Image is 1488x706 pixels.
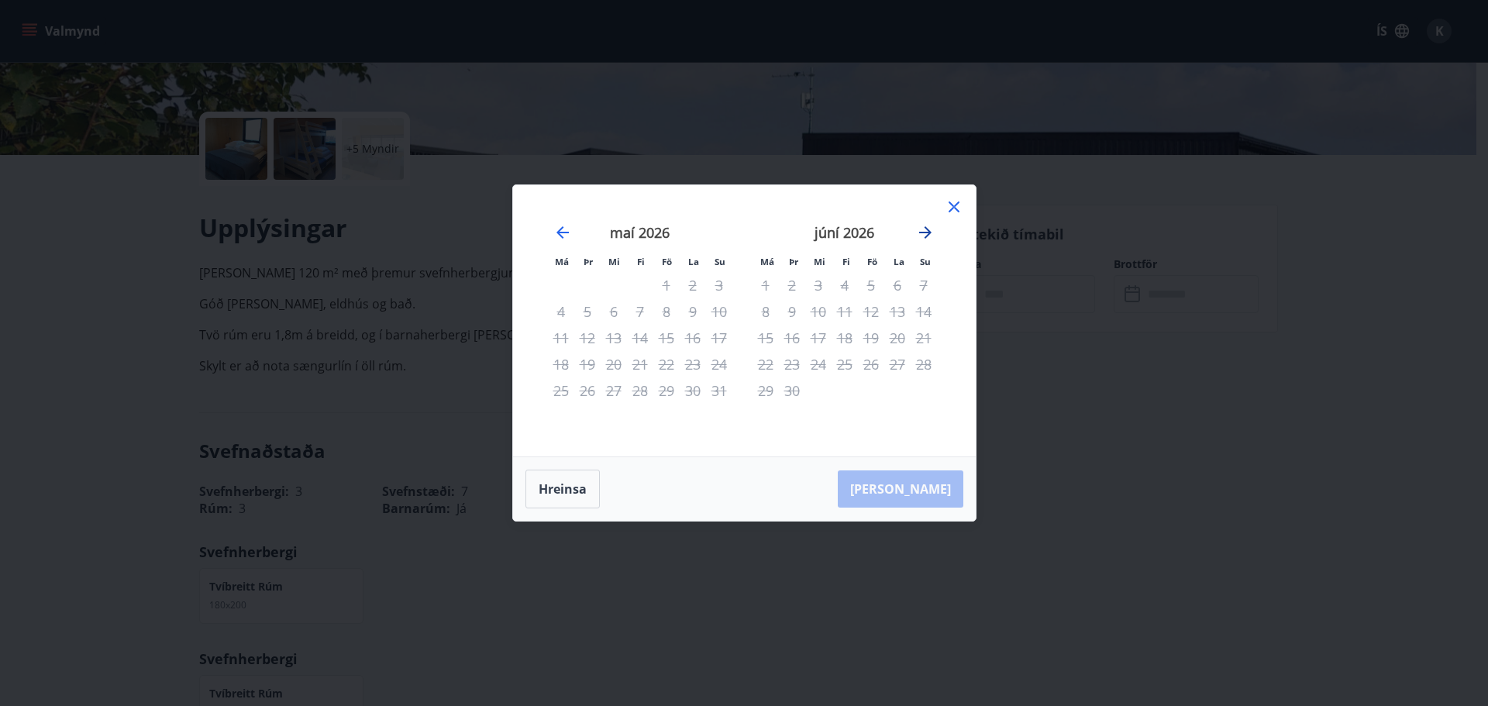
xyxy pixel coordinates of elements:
[805,325,832,351] td: Not available. miðvikudagur, 17. júní 2026
[553,223,572,242] div: Move backward to switch to the previous month.
[842,256,850,267] small: Fi
[653,377,680,404] td: Not available. föstudagur, 29. maí 2026
[753,298,779,325] td: Not available. mánudagur, 8. júní 2026
[706,325,732,351] td: Not available. sunnudagur, 17. maí 2026
[548,377,574,404] td: Not available. mánudagur, 25. maí 2026
[680,377,706,404] td: Not available. laugardagur, 30. maí 2026
[637,256,645,267] small: Fi
[894,256,904,267] small: La
[814,256,825,267] small: Mi
[706,351,732,377] td: Not available. sunnudagur, 24. maí 2026
[584,256,593,267] small: Þr
[832,298,858,325] td: Not available. fimmtudagur, 11. júní 2026
[753,377,779,404] td: Not available. mánudagur, 29. júní 2026
[884,298,911,325] td: Not available. laugardagur, 13. júní 2026
[884,351,911,377] td: Not available. laugardagur, 27. júní 2026
[884,325,911,351] td: Not available. laugardagur, 20. júní 2026
[832,272,858,298] td: Not available. fimmtudagur, 4. júní 2026
[548,351,574,377] td: Not available. mánudagur, 18. maí 2026
[805,272,832,298] td: Not available. miðvikudagur, 3. júní 2026
[706,298,732,325] td: Not available. sunnudagur, 10. maí 2026
[532,204,957,438] div: Calendar
[653,298,680,325] td: Not available. föstudagur, 8. maí 2026
[815,223,874,242] strong: júní 2026
[706,377,732,404] td: Not available. sunnudagur, 31. maí 2026
[715,256,725,267] small: Su
[653,325,680,351] td: Not available. föstudagur, 15. maí 2026
[601,377,627,404] td: Not available. miðvikudagur, 27. maí 2026
[789,256,798,267] small: Þr
[867,256,877,267] small: Fö
[608,256,620,267] small: Mi
[680,351,706,377] td: Not available. laugardagur, 23. maí 2026
[574,351,601,377] td: Not available. þriðjudagur, 19. maí 2026
[916,223,935,242] div: Move forward to switch to the next month.
[779,272,805,298] td: Not available. þriðjudagur, 2. júní 2026
[753,351,779,377] td: Not available. mánudagur, 22. júní 2026
[884,272,911,298] td: Not available. laugardagur, 6. júní 2026
[832,325,858,351] td: Not available. fimmtudagur, 18. júní 2026
[753,325,779,351] td: Not available. mánudagur, 15. júní 2026
[574,377,601,404] td: Not available. þriðjudagur, 26. maí 2026
[911,272,937,298] td: Not available. sunnudagur, 7. júní 2026
[779,298,805,325] td: Not available. þriðjudagur, 9. júní 2026
[805,298,832,325] td: Not available. miðvikudagur, 10. júní 2026
[610,223,670,242] strong: maí 2026
[779,377,805,404] td: Not available. þriðjudagur, 30. júní 2026
[653,272,680,298] td: Not available. föstudagur, 1. maí 2026
[911,325,937,351] td: Not available. sunnudagur, 21. júní 2026
[574,298,601,325] td: Not available. þriðjudagur, 5. maí 2026
[653,351,680,377] td: Not available. föstudagur, 22. maí 2026
[911,298,937,325] td: Not available. sunnudagur, 14. júní 2026
[601,325,627,351] td: Not available. miðvikudagur, 13. maí 2026
[753,272,779,298] td: Not available. mánudagur, 1. júní 2026
[760,256,774,267] small: Má
[601,351,627,377] td: Not available. miðvikudagur, 20. maí 2026
[688,256,699,267] small: La
[858,298,884,325] td: Not available. föstudagur, 12. júní 2026
[627,298,653,325] td: Not available. fimmtudagur, 7. maí 2026
[858,272,884,298] td: Not available. föstudagur, 5. júní 2026
[627,377,653,404] td: Not available. fimmtudagur, 28. maí 2026
[627,351,653,377] td: Not available. fimmtudagur, 21. maí 2026
[680,298,706,325] td: Not available. laugardagur, 9. maí 2026
[548,298,574,325] td: Not available. mánudagur, 4. maí 2026
[832,351,858,377] td: Not available. fimmtudagur, 25. júní 2026
[574,325,601,351] td: Not available. þriðjudagur, 12. maí 2026
[555,256,569,267] small: Má
[601,298,627,325] td: Not available. miðvikudagur, 6. maí 2026
[858,325,884,351] td: Not available. föstudagur, 19. júní 2026
[779,325,805,351] td: Not available. þriðjudagur, 16. júní 2026
[548,325,574,351] td: Not available. mánudagur, 11. maí 2026
[706,272,732,298] td: Not available. sunnudagur, 3. maí 2026
[662,256,672,267] small: Fö
[680,272,706,298] td: Not available. laugardagur, 2. maí 2026
[858,351,884,377] td: Not available. föstudagur, 26. júní 2026
[779,351,805,377] td: Not available. þriðjudagur, 23. júní 2026
[911,351,937,377] td: Not available. sunnudagur, 28. júní 2026
[805,351,832,377] td: Not available. miðvikudagur, 24. júní 2026
[920,256,931,267] small: Su
[525,470,600,508] button: Hreinsa
[627,325,653,351] td: Not available. fimmtudagur, 14. maí 2026
[680,325,706,351] td: Not available. laugardagur, 16. maí 2026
